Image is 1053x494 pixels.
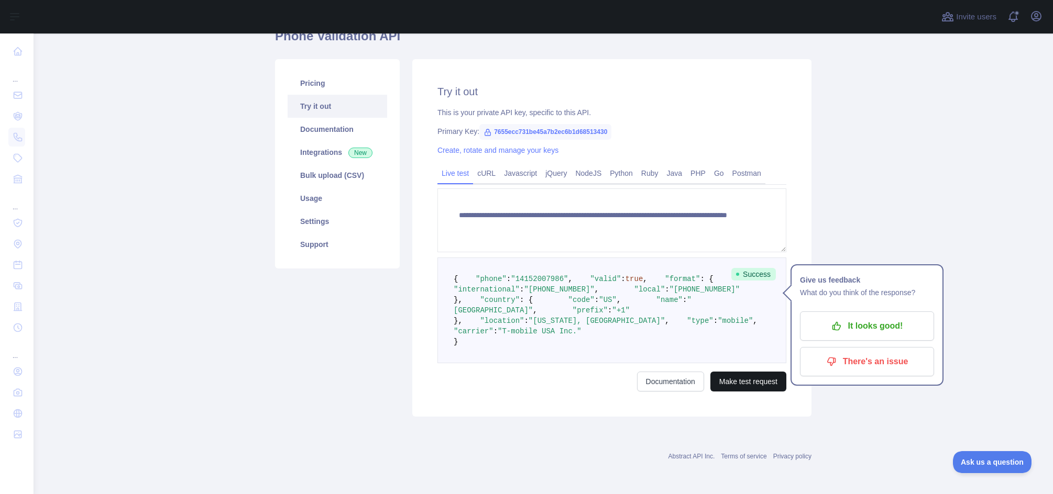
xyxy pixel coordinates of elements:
[288,72,387,95] a: Pricing
[479,124,611,140] span: 7655ecc731be45a7b2ec6b1d68513430
[714,317,718,325] span: :
[571,165,606,182] a: NodeJS
[665,317,669,325] span: ,
[800,286,934,299] p: What do you think of the response?
[687,317,713,325] span: "type"
[626,275,643,283] span: true
[606,165,637,182] a: Python
[288,141,387,164] a: Integrations New
[665,285,669,294] span: :
[753,317,757,325] span: ,
[728,165,765,182] a: Postman
[637,372,704,391] a: Documentation
[8,190,25,211] div: ...
[808,317,926,335] p: It looks good!
[437,165,473,182] a: Live test
[275,28,811,53] h1: Phone Validation API
[800,274,934,286] h1: Give us feedback
[498,327,582,335] span: "T-mobile USA Inc."
[524,317,528,325] span: :
[437,146,558,154] a: Create, rotate and manage your keys
[710,165,728,182] a: Go
[573,306,608,315] span: "prefix"
[437,126,786,137] div: Primary Key:
[520,296,533,304] span: : {
[568,296,594,304] span: "code"
[800,311,934,341] button: It looks good!
[637,165,663,182] a: Ruby
[668,453,715,460] a: Abstract API Inc.
[731,268,776,280] span: Success
[454,285,520,294] span: "international"
[507,275,511,283] span: :
[8,339,25,360] div: ...
[590,275,621,283] span: "valid"
[288,95,387,118] a: Try it out
[288,118,387,141] a: Documentation
[656,296,683,304] span: "name"
[595,285,599,294] span: ,
[437,84,786,99] h2: Try it out
[953,451,1032,473] iframe: Toggle Customer Support
[529,317,665,325] span: "[US_STATE], [GEOGRAPHIC_DATA]"
[454,327,493,335] span: "carrier"
[710,372,786,391] button: Make test request
[634,285,665,294] span: "local"
[718,317,753,325] span: "mobile"
[511,275,568,283] span: "14152007986"
[288,187,387,210] a: Usage
[773,453,811,460] a: Privacy policy
[476,275,507,283] span: "phone"
[288,210,387,233] a: Settings
[721,453,766,460] a: Terms of service
[700,275,714,283] span: : {
[621,275,625,283] span: :
[288,164,387,187] a: Bulk upload (CSV)
[617,296,621,304] span: ,
[454,317,463,325] span: },
[473,165,500,182] a: cURL
[939,8,999,25] button: Invite users
[683,296,687,304] span: :
[541,165,571,182] a: jQuery
[480,296,520,304] span: "country"
[612,306,630,315] span: "+1"
[643,275,647,283] span: ,
[686,165,710,182] a: PHP
[454,275,458,283] span: {
[665,275,700,283] span: "format"
[480,317,524,325] span: "location"
[437,107,786,118] div: This is your private API key, specific to this API.
[595,296,599,304] span: :
[348,148,372,158] span: New
[454,338,458,346] span: }
[663,165,687,182] a: Java
[599,296,617,304] span: "US"
[956,11,996,23] span: Invite users
[500,165,541,182] a: Javascript
[800,347,934,376] button: There's an issue
[454,296,463,304] span: },
[524,285,594,294] span: "[PHONE_NUMBER]"
[8,63,25,84] div: ...
[808,353,926,371] p: There's an issue
[533,306,537,315] span: ,
[520,285,524,294] span: :
[288,233,387,256] a: Support
[670,285,740,294] span: "[PHONE_NUMBER]"
[568,275,572,283] span: ,
[608,306,612,315] span: :
[493,327,498,335] span: :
